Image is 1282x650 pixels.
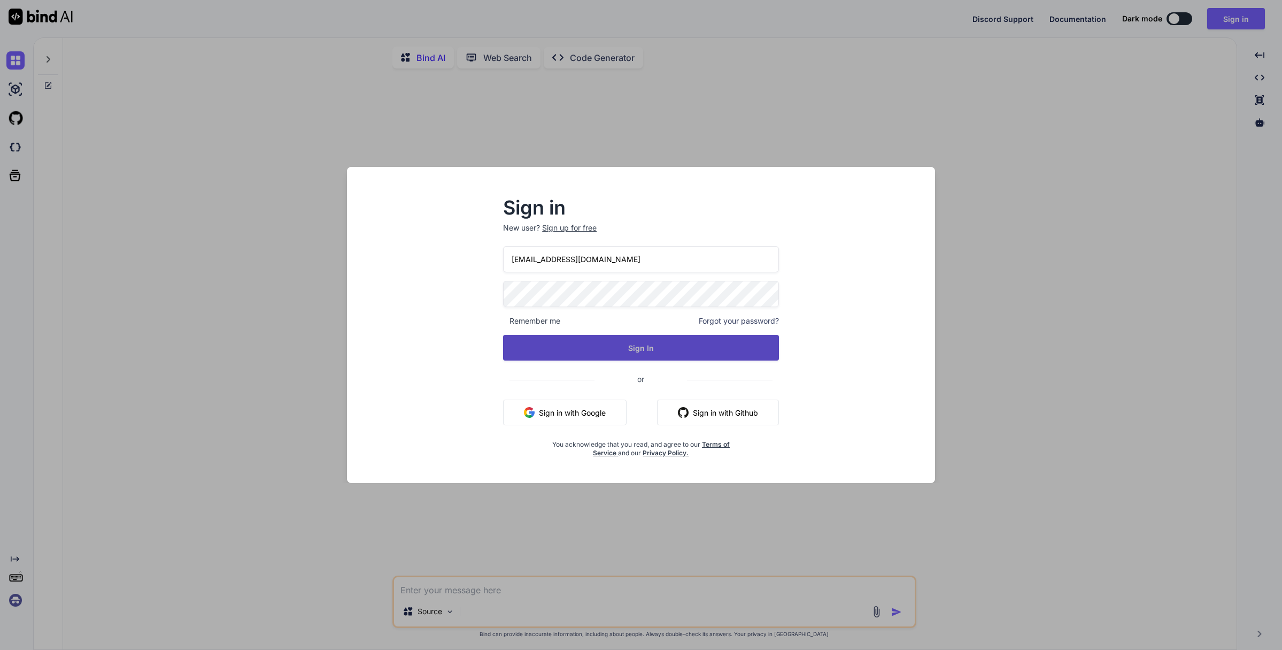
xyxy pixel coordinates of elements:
[503,199,779,216] h2: Sign in
[503,223,779,246] p: New user?
[549,434,733,457] div: You acknowledge that you read, and agree to our and our
[503,316,560,326] span: Remember me
[503,246,779,272] input: Login or Email
[657,400,779,425] button: Sign in with Github
[593,440,730,457] a: Terms of Service
[594,366,687,392] span: or
[503,400,627,425] button: Sign in with Google
[503,335,779,361] button: Sign In
[524,407,535,418] img: google
[542,223,597,233] div: Sign up for free
[699,316,779,326] span: Forgot your password?
[643,449,689,457] a: Privacy Policy.
[678,407,689,418] img: github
